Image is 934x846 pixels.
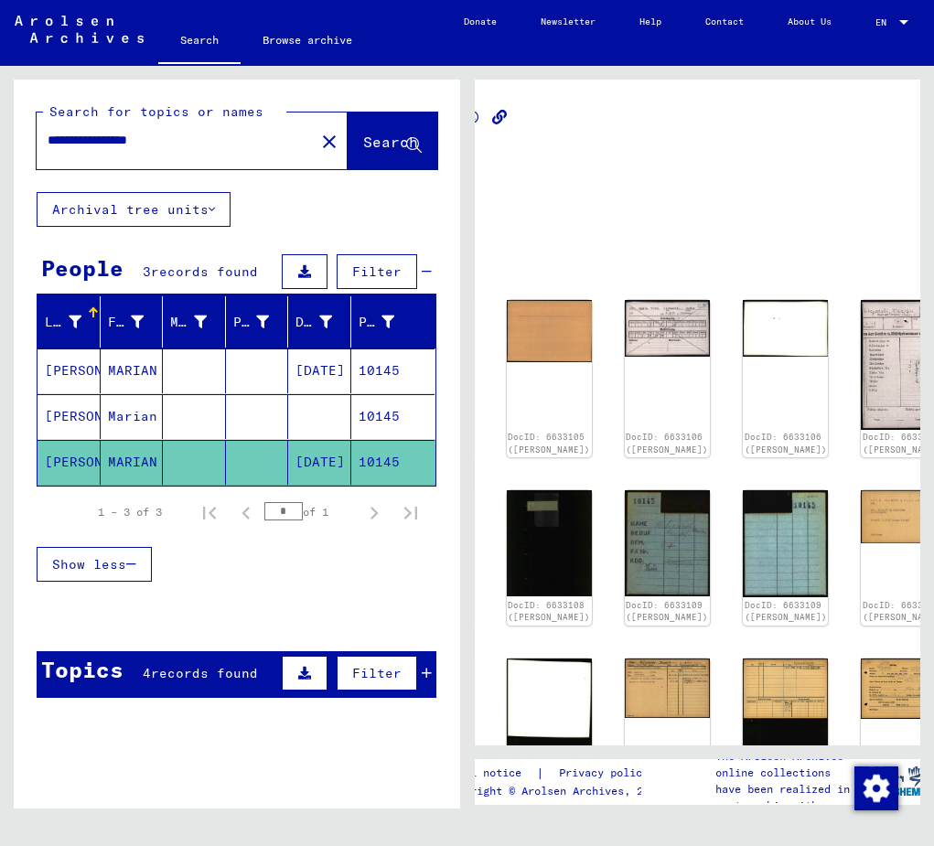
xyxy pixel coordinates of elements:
button: Show less [37,547,152,582]
img: 001.jpg [625,300,710,356]
div: Last Name [45,313,81,332]
span: Filter [352,665,402,681]
mat-cell: 10145 [351,348,435,393]
a: DocID: 6633108 ([PERSON_NAME]) [508,600,590,623]
button: Next page [356,494,392,530]
button: Filter [337,254,417,289]
button: Search [348,112,437,169]
button: Last page [392,494,429,530]
div: Maiden Name [170,313,207,332]
img: 002.jpg [507,659,592,830]
img: 002.jpg [507,490,592,596]
mat-header-cell: Prisoner # [351,296,435,348]
div: Place of Birth [233,313,270,332]
span: Filter [352,263,402,280]
a: DocID: 6633109 ([PERSON_NAME]) [626,600,708,623]
button: Clear [311,123,348,159]
img: 002.jpg [743,659,828,790]
mat-cell: [PERSON_NAME] [38,348,101,393]
a: Legal notice [445,764,536,783]
mat-cell: MARIAN [101,440,164,485]
div: Last Name [45,307,104,337]
div: First Name [108,307,167,337]
span: records found [151,263,258,280]
span: Show less [52,556,126,573]
a: DocID: 6633106 ([PERSON_NAME]) [745,432,827,455]
button: Archival tree units [37,192,231,227]
img: Change consent [854,766,898,810]
mat-header-cell: Last Name [38,296,101,348]
img: Arolsen_neg.svg [15,16,144,43]
img: 002.jpg [507,300,592,362]
div: Prisoner # [359,307,418,337]
div: First Name [108,313,145,332]
p: Copyright © Arolsen Archives, 2021 [445,783,671,799]
button: First page [191,494,228,530]
span: Search [363,133,418,151]
div: of 1 [264,503,356,520]
mat-header-cell: Date of Birth [288,296,351,348]
div: Maiden Name [170,307,230,337]
mat-label: Search for topics or names [49,103,263,120]
span: 4 [143,665,151,681]
mat-cell: [PERSON_NAME] [38,440,101,485]
mat-cell: [PERSON_NAME] [38,394,101,439]
mat-cell: [DATE] [288,348,351,393]
a: Privacy policy [544,764,671,783]
a: Search [158,18,241,66]
a: DocID: 6633105 ([PERSON_NAME]) [508,432,590,455]
div: Prisoner # [359,313,395,332]
p: have been realized in partnership with [715,781,864,814]
mat-cell: 10145 [351,394,435,439]
img: 002.jpg [743,300,828,356]
span: EN [875,17,896,27]
mat-header-cell: First Name [101,296,164,348]
img: 001.jpg [625,490,710,596]
mat-icon: close [318,131,340,153]
div: Change consent [853,766,897,809]
div: People [41,252,123,284]
button: Previous page [228,494,264,530]
mat-header-cell: Place of Birth [226,296,289,348]
a: Browse archive [241,18,374,62]
div: Place of Birth [233,307,293,337]
div: | [445,764,671,783]
mat-cell: [DATE] [288,440,351,485]
span: records found [151,665,258,681]
div: Date of Birth [295,307,355,337]
a: DocID: 6633109 ([PERSON_NAME]) [745,600,827,623]
div: 1 – 3 of 3 [98,504,162,520]
p: The Arolsen Archives online collections [715,748,864,781]
mat-header-cell: Maiden Name [163,296,226,348]
div: Topics [41,653,123,686]
mat-cell: Marian [101,394,164,439]
mat-cell: MARIAN [101,348,164,393]
mat-cell: 10145 [351,440,435,485]
a: DocID: 6633106 ([PERSON_NAME]) [626,432,708,455]
button: Copy link [490,106,510,129]
img: 001.jpg [625,659,710,718]
button: Filter [337,656,417,691]
span: 3 [143,263,151,280]
div: Date of Birth [295,313,332,332]
img: 002.jpg [743,490,828,597]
